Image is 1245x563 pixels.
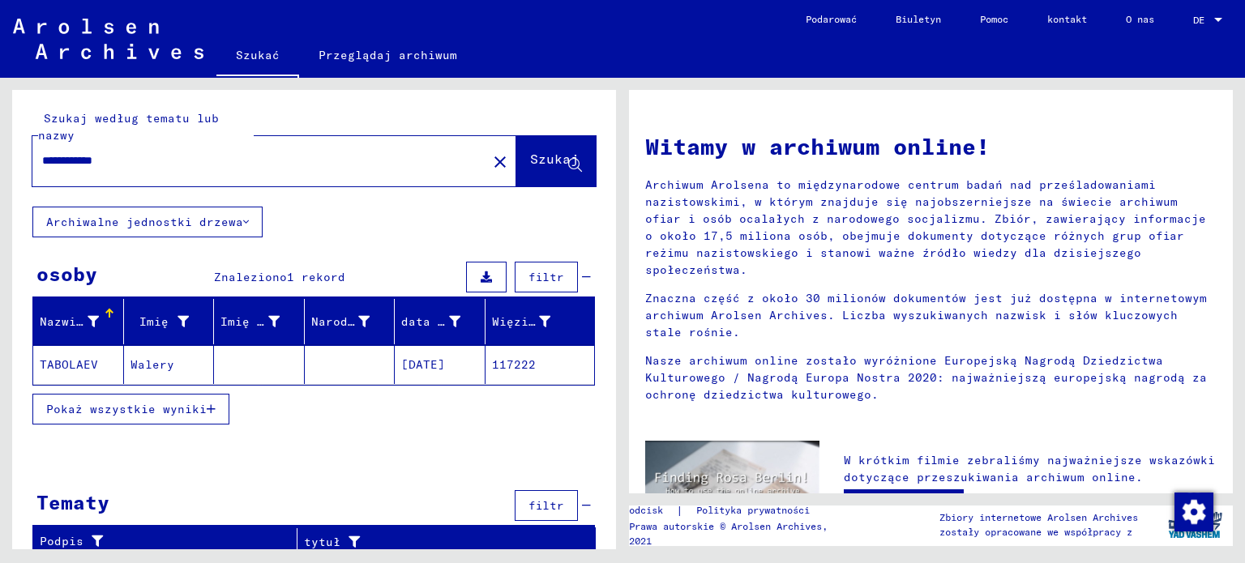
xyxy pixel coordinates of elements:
[311,314,377,329] font: Narodziny
[844,453,1215,484] font: W krótkim filmie zebraliśmy najważniejsze wskazówki dotyczące przeszukiwania archiwum online.
[492,314,565,329] font: Więzień nr
[40,357,98,372] font: TABOLAEV
[484,145,516,177] button: Jasne
[40,309,123,335] div: Nazwisko
[515,262,578,292] button: filtr
[40,314,98,329] font: Nazwisko
[401,309,485,335] div: data urodzenia
[896,13,941,25] font: Biuletyn
[844,489,964,522] a: Obejrzyj wideo
[528,498,564,513] font: filtr
[33,299,124,344] mat-header-cell: Nazwisko
[530,151,579,167] font: Szukaj
[939,526,1132,538] font: zostały opracowane we współpracy z
[124,299,215,344] mat-header-cell: Imię
[645,177,1206,277] font: Archiwum Arolsena to międzynarodowe centrum badań nad prześladowaniami nazistowskimi, w którym zn...
[130,357,174,372] font: Walery
[46,402,207,416] font: Pokaż wszystkie wyniki
[939,511,1138,523] font: Zbiory internetowe Arolsen Archives
[645,132,990,160] font: Witamy w archiwum online!
[490,152,510,172] mat-icon: close
[1165,505,1226,545] img: yv_logo.png
[1193,14,1204,26] font: DE
[645,441,819,535] img: video.jpg
[40,529,297,555] div: Podpis
[629,520,828,547] font: Prawa autorskie © Arolsen Archives, 2021
[515,490,578,521] button: filtr
[492,357,536,372] font: 117222
[38,111,219,143] font: Szukaj według tematu lub nazwy
[676,503,683,518] font: |
[395,299,486,344] mat-header-cell: data urodzenia
[528,270,564,284] font: filtr
[299,36,477,75] a: Przeglądaj archiwum
[696,504,810,516] font: Polityka prywatności
[214,299,305,344] mat-header-cell: Imię rodowe
[236,48,280,62] font: Szukać
[287,270,345,284] font: 1 rekord
[130,309,214,335] div: Imię
[319,48,457,62] font: Przeglądaj archiwum
[304,535,340,549] font: tytuł
[486,299,595,344] mat-header-cell: Więzień nr
[304,529,575,555] div: tytuł
[46,215,243,229] font: Archiwalne jednostki drzewa
[1174,493,1213,531] img: Zmiana zgody
[516,136,596,186] button: Szukaj
[214,270,287,284] font: Znaleziono
[806,13,857,25] font: Podarować
[305,299,396,344] mat-header-cell: Narodziny
[645,291,1207,339] font: Znaczna część z około 30 milionów dokumentów jest już dostępna w internetowym archiwum Arolsen Ar...
[216,36,299,78] a: Szukać
[311,309,395,335] div: Narodziny
[401,314,503,329] font: data urodzenia
[36,262,97,286] font: osoby
[645,353,1207,402] font: Nasze archiwum online zostało wyróżnione Europejską Nagrodą Dziedzictwa Kulturowego / Nagrodą Eur...
[13,19,203,59] img: Arolsen_neg.svg
[629,504,663,516] font: odcisk
[629,502,676,519] a: odcisk
[36,490,109,514] font: Tematy
[220,314,301,329] font: Imię rodowe
[1126,13,1154,25] font: O nas
[401,357,445,372] font: [DATE]
[492,309,575,335] div: Więzień nr
[980,13,1008,25] font: Pomoc
[139,314,169,329] font: Imię
[1047,13,1087,25] font: kontakt
[683,502,829,519] a: Polityka prywatności
[40,534,83,548] font: Podpis
[32,394,229,424] button: Pokaż wszystkie wyniki
[32,207,263,237] button: Archiwalne jednostki drzewa
[220,309,304,335] div: Imię rodowe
